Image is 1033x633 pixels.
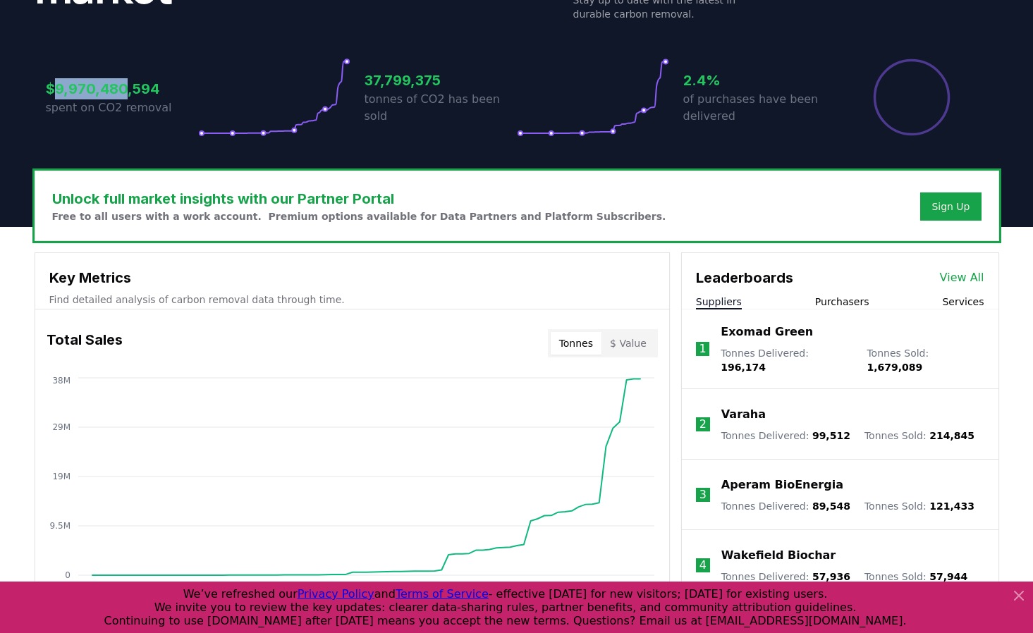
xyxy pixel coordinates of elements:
p: Tonnes Sold : [867,346,984,374]
p: spent on CO2 removal [46,99,198,116]
p: Tonnes Delivered : [721,346,852,374]
h3: 37,799,375 [365,70,517,91]
tspan: 0 [65,570,71,580]
p: Tonnes Sold : [864,429,974,443]
tspan: 9.5M [49,521,70,531]
h3: Total Sales [47,329,123,357]
span: 57,936 [812,571,850,582]
button: Purchasers [815,295,869,309]
p: 4 [699,557,707,574]
tspan: 38M [52,376,71,386]
a: Aperam BioEnergia [721,477,843,493]
h3: Key Metrics [49,267,655,288]
p: Tonnes Delivered : [721,499,850,513]
h3: Leaderboards [696,267,793,288]
p: Find detailed analysis of carbon removal data through time. [49,293,655,307]
p: of purchases have been delivered [683,91,836,125]
tspan: 29M [52,422,71,432]
button: $ Value [601,332,655,355]
p: Tonnes Delivered : [721,429,850,443]
button: Tonnes [551,332,601,355]
span: 121,433 [929,500,974,512]
p: tonnes of CO2 has been sold [365,91,517,125]
p: Tonnes Delivered : [721,570,850,584]
h3: 2.4% [683,70,836,91]
p: Tonnes Sold : [864,570,967,584]
span: 214,845 [929,430,974,441]
span: 1,679,089 [867,362,922,373]
div: Percentage of sales delivered [872,58,951,137]
button: Sign Up [920,192,981,221]
tspan: 19M [52,472,71,481]
a: Varaha [721,406,766,423]
a: Wakefield Biochar [721,547,836,564]
button: Suppliers [696,295,742,309]
span: 196,174 [721,362,766,373]
p: 2 [699,416,707,433]
button: Services [942,295,984,309]
p: Free to all users with a work account. Premium options available for Data Partners and Platform S... [52,209,666,223]
a: Sign Up [931,199,970,214]
p: 1 [699,340,706,357]
span: 57,944 [929,571,967,582]
span: 89,548 [812,500,850,512]
a: View All [940,269,984,286]
span: 99,512 [812,430,850,441]
p: Tonnes Sold : [864,499,974,513]
h3: $9,970,480,594 [46,78,198,99]
p: 3 [699,486,707,503]
a: Exomad Green [721,324,813,340]
h3: Unlock full market insights with our Partner Portal [52,188,666,209]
